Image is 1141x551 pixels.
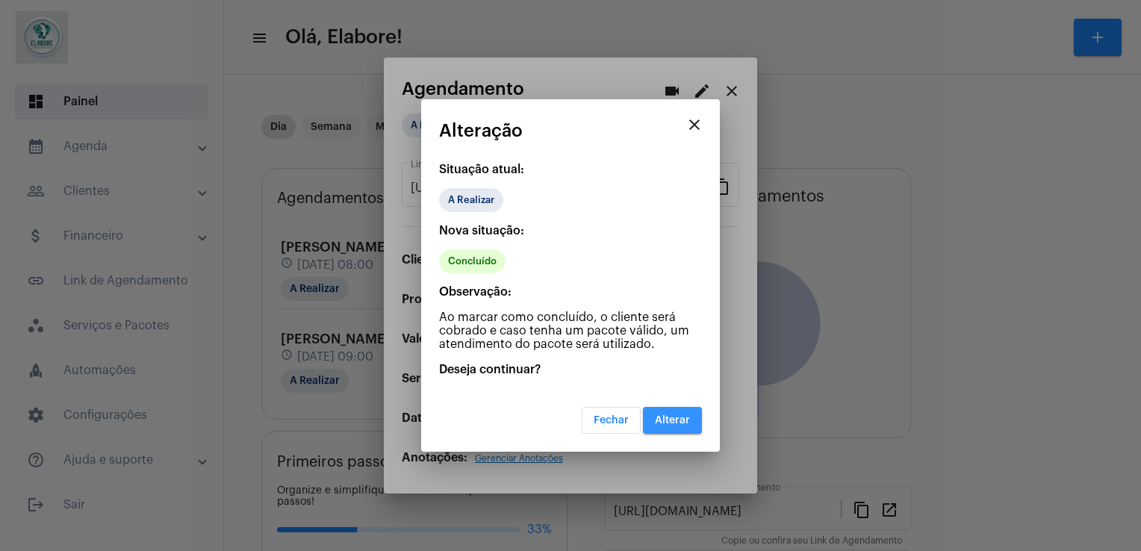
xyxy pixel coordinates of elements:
[655,415,690,426] span: Alterar
[439,285,702,299] p: Observação:
[643,407,702,434] button: Alterar
[439,163,702,176] p: Situação atual:
[582,407,641,434] button: Fechar
[439,249,506,273] mat-chip: Concluído
[439,121,523,140] span: Alteração
[439,311,702,351] p: Ao marcar como concluído, o cliente será cobrado e caso tenha um pacote válido, um atendimento do...
[685,116,703,134] mat-icon: close
[439,363,702,376] p: Deseja continuar?
[439,188,503,212] mat-chip: A Realizar
[439,224,702,237] p: Nova situação:
[594,415,629,426] span: Fechar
